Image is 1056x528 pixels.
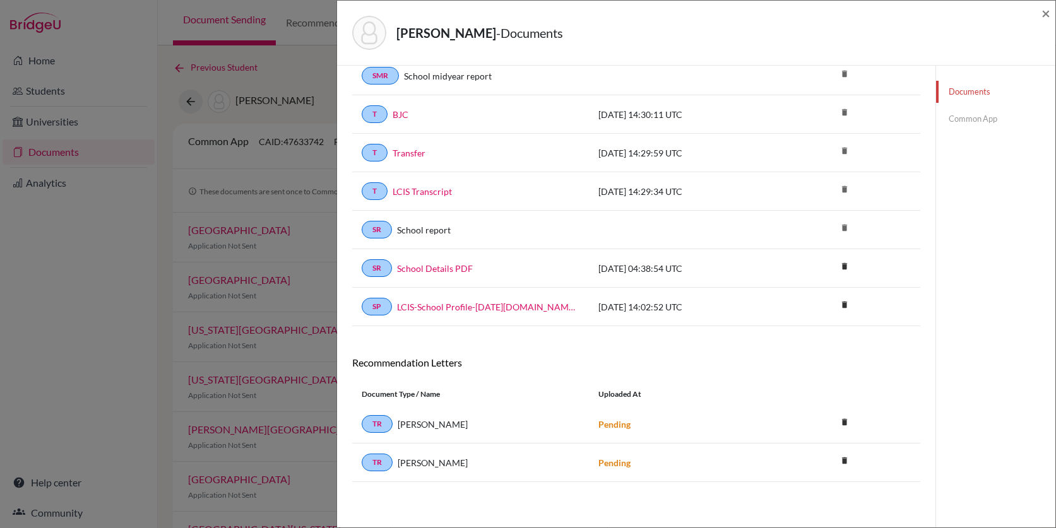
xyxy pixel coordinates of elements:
strong: Pending [598,419,631,430]
a: SP [362,298,392,315]
strong: [PERSON_NAME] [396,25,496,40]
a: delete [835,297,854,314]
span: [PERSON_NAME] [398,418,468,431]
h6: Recommendation Letters [352,356,920,368]
div: [DATE] 04:38:54 UTC [589,262,778,275]
div: [DATE] 14:29:34 UTC [589,185,778,198]
a: T [362,144,388,161]
i: delete [835,413,854,431]
div: [DATE] 14:02:52 UTC [589,300,778,314]
span: [PERSON_NAME] [398,456,468,469]
i: delete [835,141,854,160]
strong: Pending [598,457,631,468]
div: Uploaded at [589,389,778,400]
a: School report [397,223,451,237]
a: LCIS Transcript [393,185,452,198]
a: School Details PDF [397,262,473,275]
i: delete [835,64,854,83]
a: T [362,105,388,123]
i: delete [835,218,854,237]
i: delete [835,180,854,199]
span: - Documents [496,25,563,40]
a: Transfer [393,146,425,160]
div: Document Type / Name [352,389,589,400]
a: Documents [936,81,1055,103]
div: [DATE] 14:29:59 UTC [589,146,778,160]
div: [DATE] 14:30:11 UTC [589,108,778,121]
a: T [362,182,388,200]
i: delete [835,103,854,122]
span: × [1041,4,1050,22]
a: delete [835,414,854,431]
a: TR [362,415,393,433]
a: LCIS-School Profile-[DATE][DOMAIN_NAME]_wide [397,300,579,314]
button: Close [1041,6,1050,21]
i: delete [835,451,854,470]
a: delete [835,259,854,276]
a: TR [362,454,393,471]
a: SR [362,259,392,277]
a: SMR [362,67,399,85]
i: delete [835,257,854,276]
a: School midyear report [404,69,492,83]
a: Common App [936,108,1055,130]
a: BJC [393,108,408,121]
i: delete [835,295,854,314]
a: delete [835,453,854,470]
a: SR [362,221,392,238]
